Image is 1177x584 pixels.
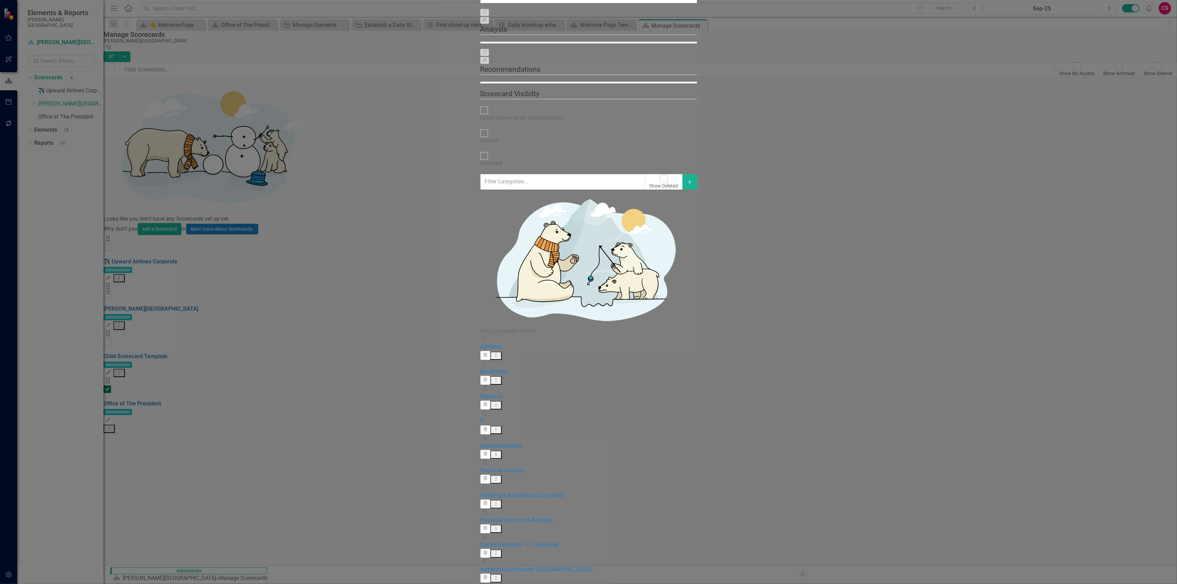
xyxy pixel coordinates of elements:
[480,190,687,328] img: No results found
[649,182,678,189] div: Show Deleted
[480,89,697,99] legend: Scorecard Visibilty
[480,328,697,335] div: Sorry, no results found.
[480,24,697,35] legend: Analysis
[480,64,697,75] legend: Recommendations
[480,517,553,523] a: Financial Services & Advising
[480,343,502,350] a: Advising
[480,566,593,573] a: Institutional Research ([GEOGRAPHIC_DATA])
[480,467,526,474] a: Financial Services
[480,137,498,145] div: Locked
[480,393,503,400] a: Registrar
[480,492,565,499] a: Advising & Academics (Co-Leads)
[480,418,486,424] a: IT
[480,160,502,168] div: Archived
[480,114,564,122] div: Grant access to all administrators
[480,541,558,548] a: Communications / IT / Advising
[480,174,645,189] input: Filter Categories...
[480,442,522,449] a: Communications
[480,368,508,375] a: Academics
